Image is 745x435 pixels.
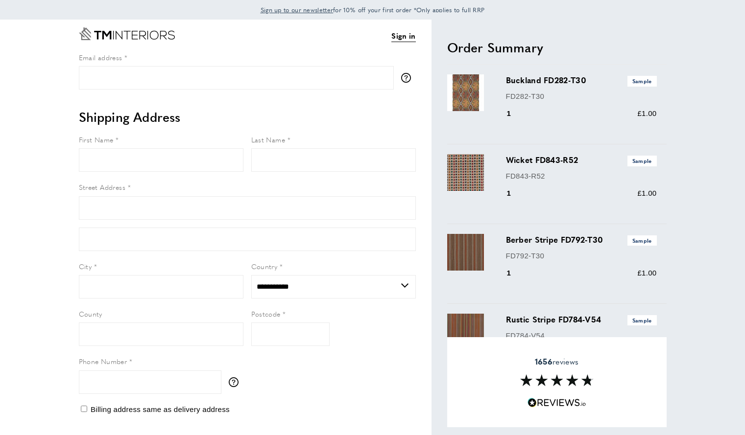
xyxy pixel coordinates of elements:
span: £1.00 [637,269,656,277]
span: Last Name [251,135,286,144]
span: First Name [79,135,114,144]
img: Berber Stripe FD792-T30 [447,234,484,271]
p: FD282-T30 [506,91,657,102]
span: Street Address [79,182,126,192]
h3: Berber Stripe FD792-T30 [506,234,657,246]
h2: Order Summary [447,39,667,56]
a: Go to Home page [79,27,175,40]
p: FD843-R52 [506,170,657,182]
span: Sample [627,315,657,325]
span: Postcode [251,309,281,319]
a: Sign in [391,30,415,42]
p: FD792-T30 [506,250,657,262]
span: Country [251,261,278,271]
span: Sample [627,235,657,246]
span: Email address [79,52,122,62]
span: Phone Number [79,356,127,366]
span: for 10% off your first order *Only applies to full RRP [261,5,485,14]
span: Sign up to our newsletter [261,5,334,14]
span: City [79,261,92,271]
span: County [79,309,102,319]
h3: Rustic Stripe FD784-V54 [506,314,657,325]
span: £1.00 [637,109,656,117]
span: £1.00 [637,189,656,197]
img: Rustic Stripe FD784-V54 [447,314,484,350]
button: More information [229,377,243,387]
h2: Shipping Address [79,108,416,126]
img: Reviews.io 5 stars [528,398,586,408]
img: Buckland FD282-T30 [447,74,484,111]
h3: Wicket FD843-R52 [506,154,657,166]
span: Billing address same as delivery address [91,405,230,413]
div: 1 [506,187,525,199]
img: Wicket FD843-R52 [447,154,484,191]
div: 1 [506,267,525,279]
p: FD784-V54 [506,330,657,342]
span: reviews [535,357,578,366]
div: 1 [506,108,525,119]
img: Reviews section [520,375,594,387]
span: Sample [627,156,657,166]
span: Sample [627,76,657,86]
strong: 1656 [535,356,553,367]
button: More information [401,73,416,83]
input: Billing address same as delivery address [81,406,87,412]
a: Sign up to our newsletter [261,5,334,15]
h3: Buckland FD282-T30 [506,74,657,86]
